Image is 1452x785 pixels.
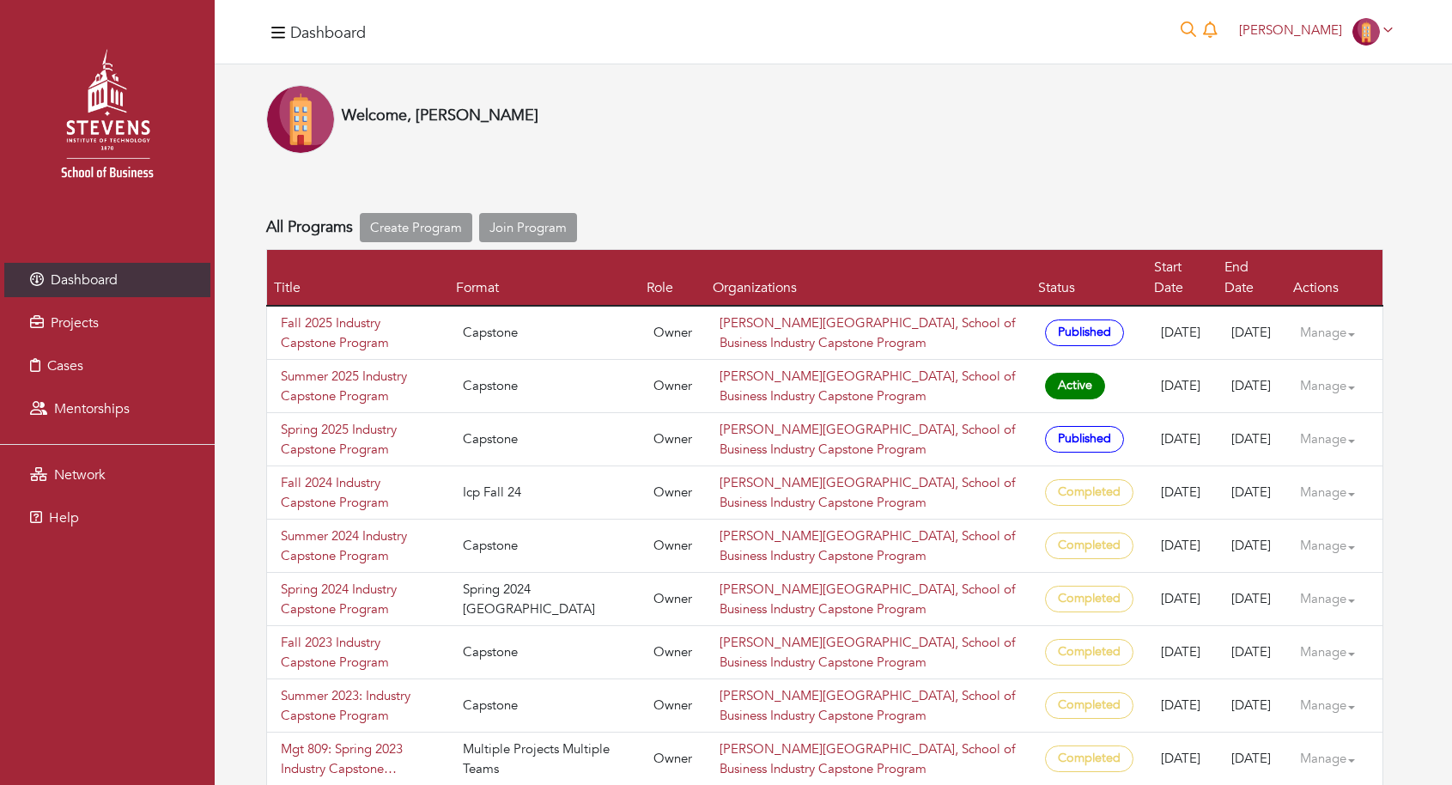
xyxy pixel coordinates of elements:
span: Network [54,466,106,484]
td: Capstone [449,626,640,679]
td: Capstone [449,306,640,360]
a: Manage [1300,476,1369,509]
td: Spring 2024 [GEOGRAPHIC_DATA] [449,573,640,626]
td: [DATE] [1218,466,1286,520]
a: Spring 2025 Industry Capstone Program [281,420,435,459]
a: [PERSON_NAME][GEOGRAPHIC_DATA], School of Business Industry Capstone Program [720,581,1015,618]
th: Format [449,250,640,307]
td: Owner [640,413,706,466]
img: Company-Icon-7f8a26afd1715722aa5ae9dc11300c11ceeb4d32eda0db0d61c21d11b95ecac6.png [266,85,335,154]
a: [PERSON_NAME][GEOGRAPHIC_DATA], School of Business Industry Capstone Program [720,634,1015,671]
td: [DATE] [1147,626,1218,679]
span: Projects [51,313,99,332]
td: Icp Fall 24 [449,466,640,520]
a: Dashboard [4,263,210,297]
span: Published [1045,426,1125,453]
a: Network [4,458,210,492]
td: [DATE] [1147,679,1218,733]
a: [PERSON_NAME][GEOGRAPHIC_DATA], School of Business Industry Capstone Program [720,421,1015,458]
td: Owner [640,573,706,626]
a: [PERSON_NAME][GEOGRAPHIC_DATA], School of Business Industry Capstone Program [720,368,1015,405]
span: Dashboard [51,271,118,289]
th: Title [267,250,449,307]
th: Status [1031,250,1148,307]
a: Manage [1300,529,1369,563]
img: stevens_logo.png [17,30,197,210]
td: Owner [640,466,706,520]
a: Manage [1300,742,1369,776]
span: Completed [1045,586,1134,612]
a: [PERSON_NAME][GEOGRAPHIC_DATA], School of Business Industry Capstone Program [720,527,1015,564]
a: Manage [1300,582,1369,616]
td: [DATE] [1218,413,1286,466]
td: [DATE] [1147,466,1218,520]
td: [DATE] [1218,679,1286,733]
td: [DATE] [1218,306,1286,360]
a: [PERSON_NAME][GEOGRAPHIC_DATA], School of Business Industry Capstone Program [720,687,1015,724]
a: Mgt 809: Spring 2023 Industry Capstone Program [281,739,435,778]
td: Owner [640,360,706,413]
a: Summer 2025 Industry Capstone Program [281,367,435,405]
td: Owner [640,306,706,360]
span: Completed [1045,532,1134,559]
th: Actions [1286,250,1383,307]
td: [DATE] [1218,573,1286,626]
span: Completed [1045,479,1134,506]
td: [DATE] [1218,520,1286,573]
a: Fall 2023 Industry Capstone Program [281,633,435,672]
a: Manage [1300,316,1369,350]
a: Spring 2024 Industry Capstone Program [281,580,435,618]
a: Help [4,501,210,535]
a: Projects [4,306,210,340]
span: Help [49,508,79,527]
td: Capstone [449,520,640,573]
a: Create Program [360,213,472,243]
h4: All Programs [266,218,353,237]
a: [PERSON_NAME][GEOGRAPHIC_DATA], School of Business Industry Capstone Program [720,314,1015,351]
a: Fall 2025 Industry Capstone Program [281,313,435,352]
span: Mentorships [54,399,130,418]
a: Mentorships [4,392,210,426]
td: [DATE] [1147,573,1218,626]
td: [DATE] [1147,306,1218,360]
td: [DATE] [1147,520,1218,573]
td: [DATE] [1147,360,1218,413]
td: Capstone [449,679,640,733]
th: End Date [1218,250,1286,307]
th: Role [640,250,706,307]
span: Cases [47,356,83,375]
span: Completed [1045,692,1134,719]
td: [DATE] [1147,413,1218,466]
img: Company-Icon-7f8a26afd1715722aa5ae9dc11300c11ceeb4d32eda0db0d61c21d11b95ecac6.png [1352,18,1380,46]
a: [PERSON_NAME][GEOGRAPHIC_DATA], School of Business Industry Capstone Program [720,740,1015,777]
h4: Welcome, [PERSON_NAME] [342,106,538,125]
td: Capstone [449,413,640,466]
span: Active [1045,373,1106,399]
a: [PERSON_NAME] [1231,21,1400,39]
td: Capstone [449,360,640,413]
td: Owner [640,679,706,733]
h4: Dashboard [290,24,366,43]
td: Owner [640,520,706,573]
a: Fall 2024 Industry Capstone Program [281,473,435,512]
a: Manage [1300,369,1369,403]
a: Summer 2024 Industry Capstone Program [281,526,435,565]
a: Manage [1300,423,1369,456]
span: Published [1045,319,1125,346]
span: Completed [1045,745,1134,772]
span: Completed [1045,639,1134,666]
td: [DATE] [1218,626,1286,679]
td: [DATE] [1218,360,1286,413]
a: [PERSON_NAME][GEOGRAPHIC_DATA], School of Business Industry Capstone Program [720,474,1015,511]
th: Organizations [706,250,1031,307]
a: Manage [1300,689,1369,722]
a: Summer 2023: Industry Capstone Program [281,686,435,725]
a: Cases [4,349,210,383]
th: Start Date [1147,250,1218,307]
span: [PERSON_NAME] [1239,21,1342,39]
td: Owner [640,626,706,679]
a: Manage [1300,636,1369,669]
a: Join Program [479,213,577,243]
